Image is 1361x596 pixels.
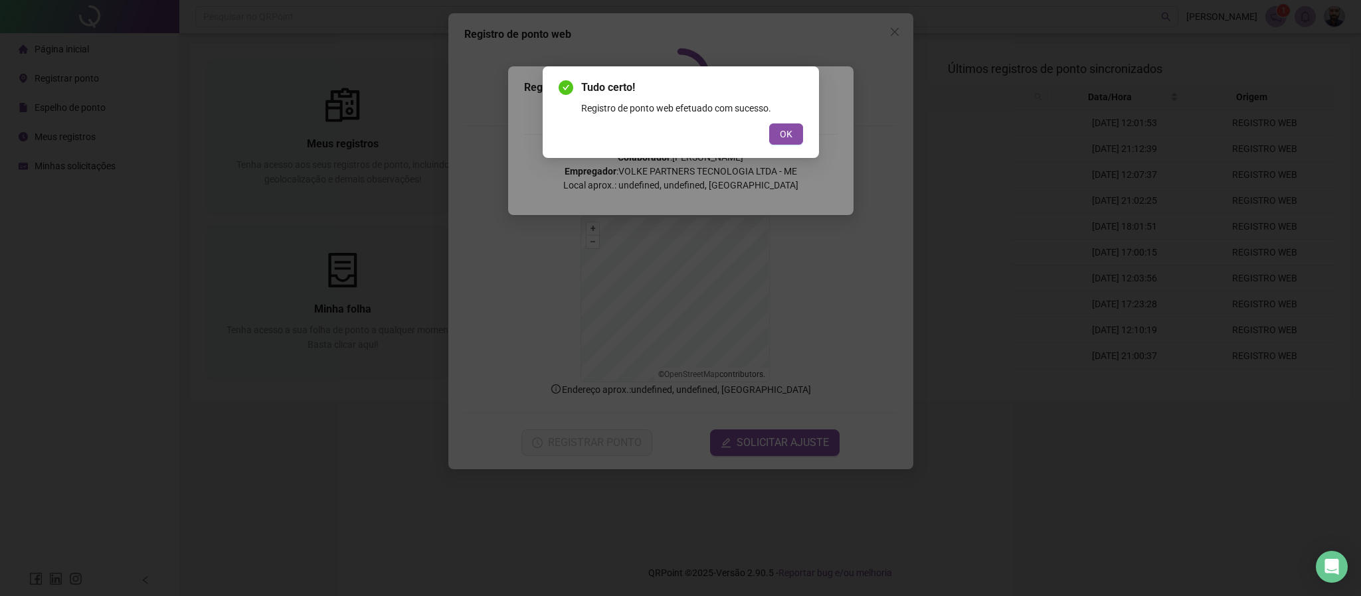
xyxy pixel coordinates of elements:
[780,127,792,141] span: OK
[559,80,573,95] span: check-circle
[581,80,803,96] span: Tudo certo!
[769,123,803,145] button: OK
[1316,551,1348,583] div: Open Intercom Messenger
[581,101,803,115] div: Registro de ponto web efetuado com sucesso.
